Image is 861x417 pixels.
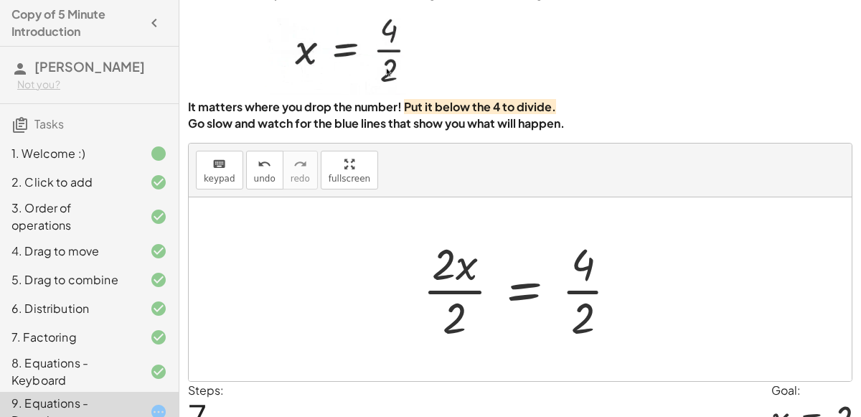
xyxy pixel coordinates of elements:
[329,174,370,184] span: fullscreen
[150,208,167,225] i: Task finished and correct.
[150,271,167,289] i: Task finished and correct.
[11,300,127,317] div: 6. Distribution
[404,99,556,114] strong: Put it below the 4 to divide.
[11,174,127,191] div: 2. Click to add
[34,116,64,131] span: Tasks
[188,383,224,398] label: Steps:
[204,174,235,184] span: keypad
[212,156,226,173] i: keyboard
[293,156,307,173] i: redo
[11,200,127,234] div: 3. Order of operations
[283,151,318,189] button: redoredo
[258,156,271,173] i: undo
[11,6,141,40] h4: Copy of 5 Minute Introduction
[188,99,402,114] strong: It matters where you drop the number!
[11,355,127,389] div: 8. Equations - Keyboard
[246,151,283,189] button: undoundo
[771,382,852,399] div: Goal:
[196,151,243,189] button: keyboardkeypad
[150,329,167,346] i: Task finished and correct.
[150,243,167,260] i: Task finished and correct.
[150,363,167,380] i: Task finished and correct.
[11,329,127,346] div: 7. Factoring
[188,116,565,131] strong: Go slow and watch for the blue lines that show you what will happen.
[17,78,167,92] div: Not you?
[150,300,167,317] i: Task finished and correct.
[11,271,127,289] div: 5. Drag to combine
[150,174,167,191] i: Task finished and correct.
[11,243,127,260] div: 4. Drag to move
[34,58,145,75] span: [PERSON_NAME]
[11,145,127,162] div: 1. Welcome :)
[291,174,310,184] span: redo
[321,151,378,189] button: fullscreen
[257,2,420,95] img: f04a247ee762580a19906ee7ff734d5e81d48765f791dad02b27e08effb4d988.webp
[254,174,276,184] span: undo
[150,145,167,162] i: Task finished.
